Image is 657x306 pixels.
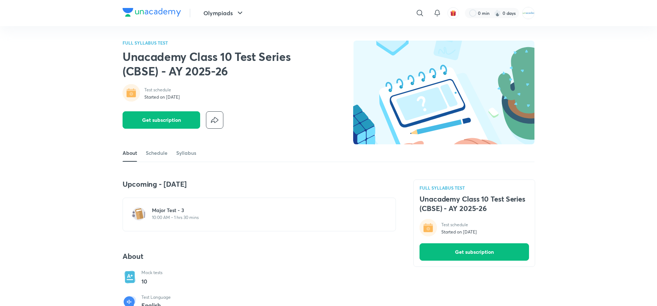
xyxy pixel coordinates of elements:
[123,144,137,162] a: About
[441,222,477,228] p: Test schedule
[141,277,162,286] p: 10
[152,215,375,220] p: 10:00 AM • 1 hrs 30 mins
[144,94,180,100] p: Started on [DATE]
[494,9,501,17] img: streak
[123,252,396,261] h4: About
[141,270,162,276] p: Mock tests
[123,8,181,17] img: Company Logo
[420,194,529,213] h4: Unacademy Class 10 Test Series (CBSE) - AY 2025-26
[450,10,456,16] img: avatar
[123,8,181,18] a: Company Logo
[522,7,534,19] img: MOHAMMED SHOAIB
[123,179,396,189] h4: Upcoming - [DATE]
[420,186,529,190] p: FULL SYLLABUS TEST
[199,6,249,20] button: Olympiads
[144,87,180,93] p: Test schedule
[447,7,459,19] button: avatar
[142,116,181,124] span: Get subscription
[123,49,308,78] h2: Unacademy Class 10 Test Series (CBSE) - AY 2025-26
[441,229,477,235] p: Started on [DATE]
[176,144,196,162] a: Syllabus
[141,294,171,300] p: Test Language
[420,243,529,261] button: Get subscription
[123,111,200,129] button: Get subscription
[132,207,146,221] img: test
[146,144,168,162] a: Schedule
[123,41,308,45] p: FULL SYLLABUS TEST
[455,248,494,256] span: Get subscription
[152,207,375,214] h6: Major Test - 3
